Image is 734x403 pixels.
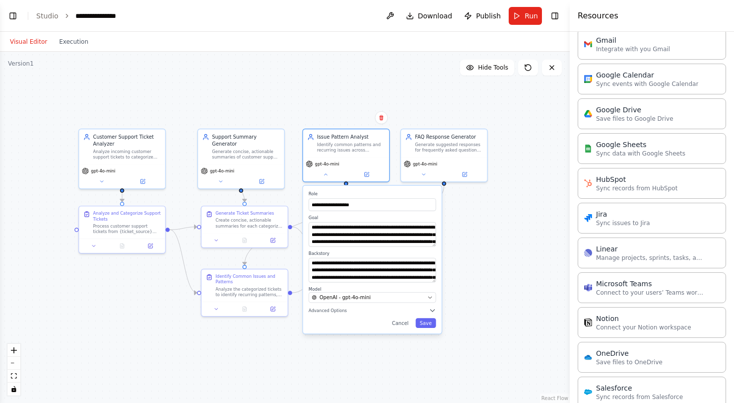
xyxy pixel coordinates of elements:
[402,7,457,25] button: Download
[584,249,592,257] img: Linear
[215,274,283,285] div: Identify Common Issues and Patterns
[93,149,161,161] div: Analyze incoming customer support tickets to categorize them by urgency level (Critical, High, Me...
[584,145,592,153] img: Google Sheets
[596,174,677,184] div: HubSpot
[242,177,281,186] button: Open in side panel
[596,105,673,115] div: Google Drive
[375,111,388,124] button: Delete node
[230,236,260,244] button: No output available
[119,193,126,202] g: Edge from f47ae0ee-575d-4450-83ff-c179fd035bbe to ec82720d-7b5c-4cf2-97b4-d20930b8f701
[584,179,592,187] img: HubSpot
[596,209,650,219] div: Jira
[584,214,592,222] img: Jira
[596,45,670,53] p: Integrate with you Gmail
[6,9,20,23] button: Show left sidebar
[596,115,673,123] p: Save files to Google Drive
[107,242,137,250] button: No output available
[93,134,161,148] div: Customer Support Ticket Analyzer
[309,287,436,292] label: Model
[584,40,592,48] img: Gmail
[261,236,284,244] button: Open in side panel
[317,142,385,154] div: Identify common patterns and recurring issues across customer support tickets. Analyze trends, de...
[541,396,568,401] a: React Flow attribution
[415,318,436,328] button: Save
[7,370,20,383] button: fit view
[596,80,698,88] p: Sync events with Google Calendar
[584,388,592,396] img: Salesforce
[415,134,483,141] div: FAQ Response Generator
[215,286,283,298] div: Analyze the categorized tickets to identify recurring patterns, common issues, and trends. Look f...
[170,226,197,296] g: Edge from ec82720d-7b5c-4cf2-97b4-d20930b8f701 to 9380a2ef-4bf2-40ac-b348-e7628784f43e
[584,75,592,83] img: Google Calendar
[93,223,161,235] div: Process customer support tickets from {ticket_source} and categorize them by urgency level (Criti...
[317,134,385,141] div: Issue Pattern Analyst
[596,279,705,289] div: Microsoft Teams
[596,289,705,297] p: Connect to your users’ Teams workspaces
[445,170,484,179] button: Open in side panel
[596,358,663,366] p: Save files to OneDrive
[584,284,592,292] img: Microsoft Teams
[261,305,284,313] button: Open in side panel
[548,9,562,23] button: Hide right sidebar
[170,224,197,234] g: Edge from ec82720d-7b5c-4cf2-97b4-d20930b8f701 to 411b711a-8579-437f-b545-59a4258377b8
[91,168,115,173] span: gpt-4o-mini
[596,150,685,158] p: Sync data with Google Sheets
[584,319,592,326] img: Notion
[309,251,436,256] label: Backstory
[7,357,20,370] button: zoom out
[292,268,327,296] g: Edge from 9380a2ef-4bf2-40ac-b348-e7628784f43e to 3d5fbdef-951d-4600-ae48-96e262523e4c
[238,186,248,202] g: Edge from 1249ed1d-405c-49b4-940c-44ce9ceee557 to 411b711a-8579-437f-b545-59a4258377b8
[596,348,663,358] div: OneDrive
[596,184,677,192] p: Sync records from HubSpot
[53,36,94,48] button: Execution
[36,11,127,21] nav: breadcrumb
[596,314,691,323] div: Notion
[198,129,285,189] div: Support Summary GeneratorGenerate concise, actionable summaries of customer support tickets for t...
[596,393,683,401] p: Sync records from Salesforce
[371,186,448,244] g: Edge from 158844af-36ad-4c50-a182-f92f0b59feaf to 3d5fbdef-951d-4600-ae48-96e262523e4c
[388,318,412,328] button: Cancel
[596,323,691,331] p: Connect your Notion workspace
[525,11,538,21] span: Run
[123,177,162,186] button: Open in side panel
[596,35,670,45] div: Gmail
[93,211,161,222] div: Analyze and Categorize Support Tickets
[210,168,234,173] span: gpt-4o-mini
[509,7,542,25] button: Run
[309,191,436,197] label: Role
[212,134,280,148] div: Support Summary Generator
[596,70,698,80] div: Google Calendar
[596,254,705,262] p: Manage projects, sprints, tasks, and bug tracking in Linear
[596,383,683,393] div: Salesforce
[584,110,592,118] img: Google Drive
[478,64,508,72] span: Hide Tools
[230,305,260,313] button: No output available
[578,10,618,22] h4: Resources
[7,344,20,357] button: zoom in
[309,292,436,303] button: OpenAI - gpt-4o-mini
[309,308,347,313] span: Advanced Options
[596,140,685,150] div: Google Sheets
[413,161,437,166] span: gpt-4o-mini
[215,211,274,216] div: Generate Ticket Summaries
[400,129,488,182] div: FAQ Response GeneratorGenerate suggested responses for frequently asked questions based on ticket...
[78,206,166,254] div: Analyze and Categorize Support TicketsProcess customer support tickets from {ticket_source} and c...
[292,224,327,275] g: Edge from 411b711a-8579-437f-b545-59a4258377b8 to 3d5fbdef-951d-4600-ae48-96e262523e4c
[212,149,280,161] div: Generate concise, actionable summaries of customer support tickets for the support team. Create c...
[320,294,371,301] span: OpenAI - gpt-4o-mini
[584,353,592,361] img: OneDrive
[201,206,288,248] div: Generate Ticket SummariesCreate concise, actionable summaries for each categorized support ticket...
[215,218,283,229] div: Create concise, actionable summaries for each categorized support ticket. Each summary should inc...
[78,129,166,189] div: Customer Support Ticket AnalyzerAnalyze incoming customer support tickets to categorize them by u...
[476,11,501,21] span: Publish
[4,36,53,48] button: Visual Editor
[418,11,453,21] span: Download
[138,242,162,250] button: Open in side panel
[315,161,339,166] span: gpt-4o-mini
[201,269,288,317] div: Identify Common Issues and PatternsAnalyze the categorized tickets to identify recurring patterns...
[460,60,514,76] button: Hide Tools
[309,215,436,221] label: Goal
[415,142,483,154] div: Generate suggested responses for frequently asked questions based on ticket analysis. Create prof...
[596,219,650,227] p: Sync issues to Jira
[8,60,34,68] div: Version 1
